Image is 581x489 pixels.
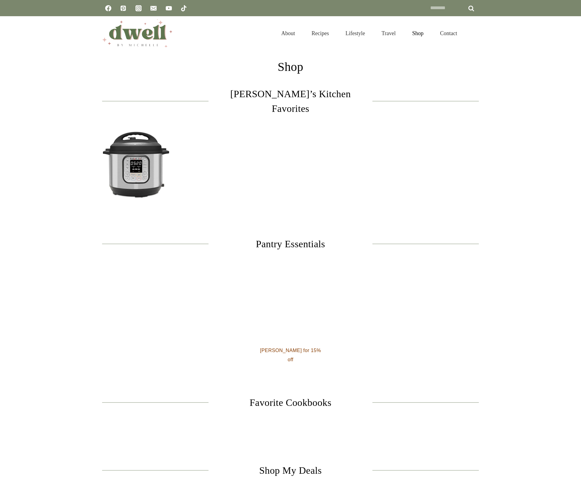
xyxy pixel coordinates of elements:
[404,23,432,44] a: Shop
[218,237,362,251] h2: Pantry Essentials
[273,23,465,44] nav: Primary Navigation
[178,2,190,14] a: TikTok
[117,2,129,14] a: Pinterest
[337,23,373,44] a: Lifestyle
[102,19,172,47] img: DWELL by michelle
[432,23,465,44] a: Contact
[303,23,337,44] a: Recipes
[163,2,175,14] a: YouTube
[218,463,362,478] h2: Shop My Deals
[468,28,479,39] button: View Search Form
[373,23,404,44] a: Travel
[257,346,324,365] figcaption: [PERSON_NAME] for 15% off
[102,2,114,14] a: Facebook
[132,2,145,14] a: Instagram
[102,131,170,198] img: 41rjEhhpNgL._SL500_.jpg
[147,2,160,14] a: Email
[206,58,375,76] h1: Shop
[218,395,362,410] h2: Favorite Cookbooks
[218,86,362,116] h2: [PERSON_NAME]’s Kitchen Favorites
[273,23,303,44] a: About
